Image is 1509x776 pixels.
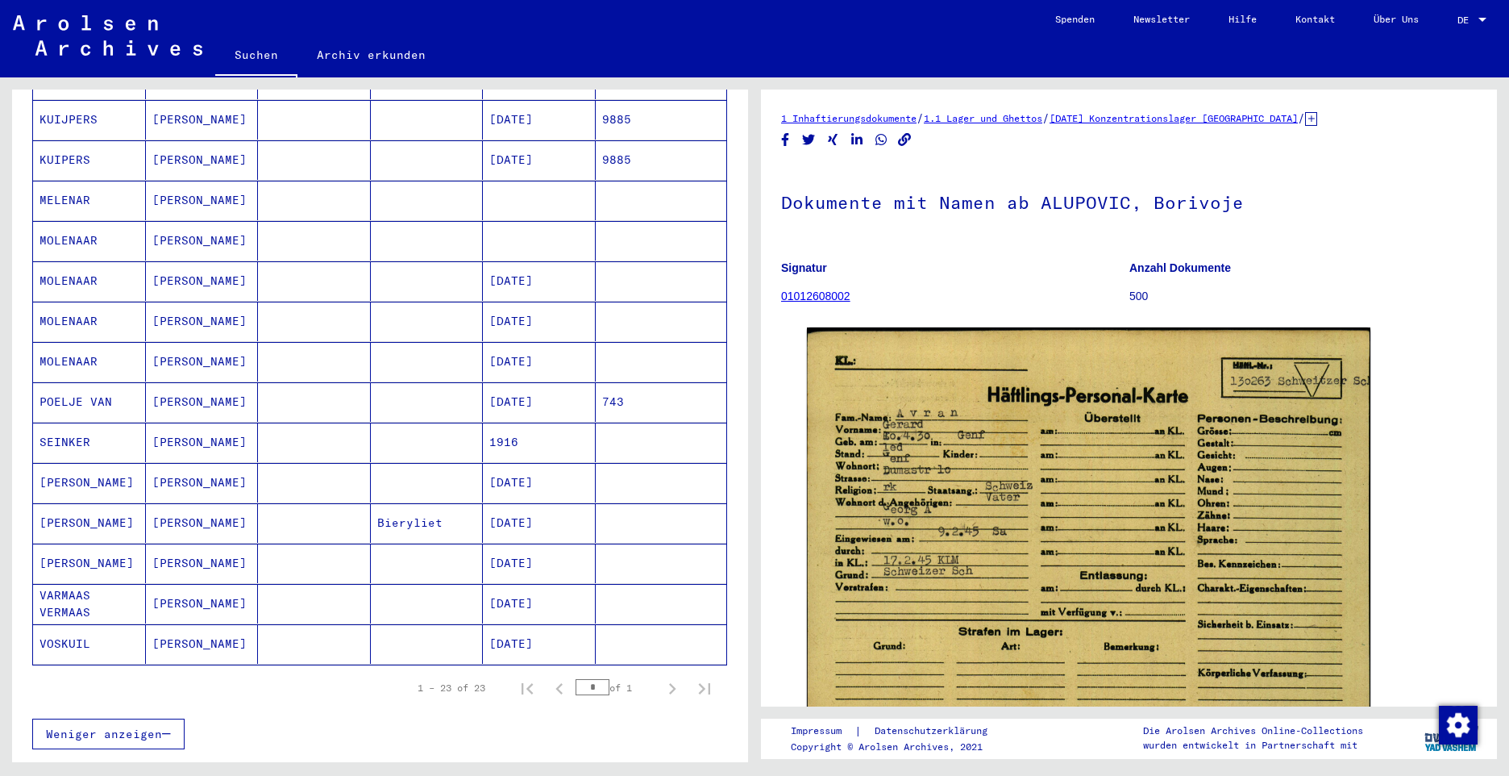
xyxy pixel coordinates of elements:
[483,140,596,180] mat-cell: [DATE]
[849,130,866,150] button: Share on LinkedIn
[483,544,596,583] mat-cell: [DATE]
[873,130,890,150] button: Share on WhatsApp
[596,100,727,140] mat-cell: 9885
[917,111,924,125] span: /
[596,382,727,422] mat-cell: 743
[33,503,146,543] mat-cell: [PERSON_NAME]
[483,100,596,140] mat-cell: [DATE]
[781,112,917,124] a: 1 Inhaftierungsdokumente
[13,15,202,56] img: Arolsen_neg.svg
[576,680,656,695] div: of 1
[32,719,185,749] button: Weniger anzeigen
[33,302,146,341] mat-cell: MOLENAAR
[791,723,854,740] a: Impressum
[146,463,259,503] mat-cell: [PERSON_NAME]
[483,584,596,624] mat-cell: [DATE]
[781,261,827,274] b: Signatur
[596,140,727,180] mat-cell: 9885
[825,130,842,150] button: Share on Xing
[483,423,596,462] mat-cell: 1916
[800,130,817,150] button: Share on Twitter
[33,382,146,422] mat-cell: POELJE VAN
[896,130,913,150] button: Copy link
[33,624,146,664] mat-cell: VOSKUIL
[1143,738,1363,753] p: wurden entwickelt in Partnerschaft mit
[483,463,596,503] mat-cell: [DATE]
[483,503,596,543] mat-cell: [DATE]
[483,261,596,301] mat-cell: [DATE]
[146,181,259,220] mat-cell: [PERSON_NAME]
[781,290,850,302] a: 01012608002
[33,100,146,140] mat-cell: KUIJPERS
[146,382,259,422] mat-cell: [PERSON_NAME]
[146,100,259,140] mat-cell: [PERSON_NAME]
[1143,724,1363,738] p: Die Arolsen Archives Online-Collections
[924,112,1042,124] a: 1.1 Lager und Ghettos
[297,35,445,74] a: Archiv erkunden
[146,261,259,301] mat-cell: [PERSON_NAME]
[1129,261,1231,274] b: Anzahl Dokumente
[33,423,146,462] mat-cell: SEINKER
[791,723,1007,740] div: |
[33,342,146,382] mat-cell: MOLENAAR
[146,302,259,341] mat-cell: [PERSON_NAME]
[46,727,162,741] span: Weniger anzeigen
[33,584,146,624] mat-cell: VARMAAS VERMAAS
[33,181,146,220] mat-cell: MELENAR
[146,342,259,382] mat-cell: [PERSON_NAME]
[146,544,259,583] mat-cell: [PERSON_NAME]
[511,672,543,704] button: First page
[543,672,576,704] button: Previous page
[146,503,259,543] mat-cell: [PERSON_NAME]
[777,130,794,150] button: Share on Facebook
[146,423,259,462] mat-cell: [PERSON_NAME]
[33,261,146,301] mat-cell: MOLENAAR
[146,584,259,624] mat-cell: [PERSON_NAME]
[215,35,297,77] a: Suchen
[1298,111,1305,125] span: /
[656,672,688,704] button: Next page
[483,624,596,664] mat-cell: [DATE]
[781,165,1477,236] h1: Dokumente mit Namen ab ALUPOVIC, Borivoje
[33,221,146,261] mat-cell: MOLENAAR
[33,544,146,583] mat-cell: [PERSON_NAME]
[418,681,485,695] div: 1 – 23 of 23
[483,382,596,422] mat-cell: [DATE]
[1421,718,1482,758] img: yv_logo.png
[371,503,484,543] mat-cell: Bieryliet
[146,221,259,261] mat-cell: [PERSON_NAME]
[1042,111,1050,125] span: /
[33,463,146,503] mat-cell: [PERSON_NAME]
[1129,288,1477,305] p: 500
[1439,706,1478,745] img: Zustimmung ändern
[483,342,596,382] mat-cell: [DATE]
[688,672,721,704] button: Last page
[146,624,259,664] mat-cell: [PERSON_NAME]
[791,740,1007,754] p: Copyright © Arolsen Archives, 2021
[146,140,259,180] mat-cell: [PERSON_NAME]
[33,140,146,180] mat-cell: KUIPERS
[807,328,1370,732] img: 001.jpg
[1050,112,1298,124] a: [DATE] Konzentrationslager [GEOGRAPHIC_DATA]
[483,302,596,341] mat-cell: [DATE]
[1457,15,1475,26] span: DE
[862,723,1007,740] a: Datenschutzerklärung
